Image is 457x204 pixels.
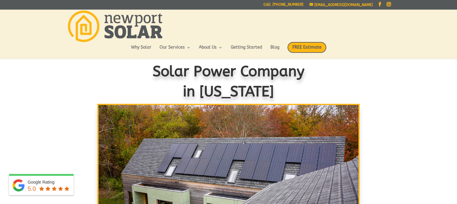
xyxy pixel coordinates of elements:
a: Blog [270,45,279,55]
div: Google Rating [28,179,71,185]
span: Solar Power Company in [US_STATE] [153,63,305,100]
a: About Us [199,45,223,55]
span: 5.0 [28,185,36,192]
a: Our Services [160,45,191,55]
img: Newport Solar | Solar Energy Optimized. [68,10,162,42]
a: Why Solar [131,45,151,55]
a: Getting Started [231,45,262,55]
span: FREE Estimate [288,42,326,53]
a: Call: [PHONE_NUMBER] [264,3,303,9]
a: FREE Estimate [288,42,326,59]
a: [EMAIL_ADDRESS][DOMAIN_NAME] [309,3,373,7]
